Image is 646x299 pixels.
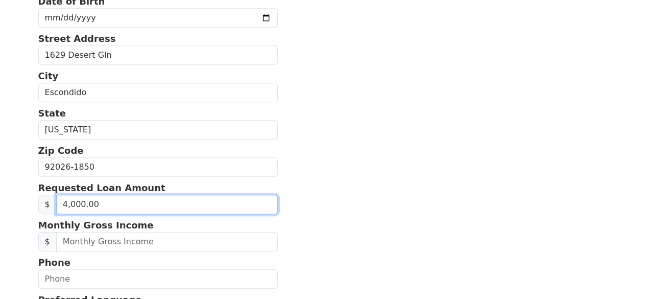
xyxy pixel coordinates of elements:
[38,232,57,251] span: $
[38,83,278,102] input: City
[38,257,70,268] strong: Phone
[56,195,278,214] input: 0.00
[38,45,278,65] input: Street Address
[38,218,278,232] p: Monthly Gross Income
[38,157,278,177] input: Zip Code
[38,182,165,193] strong: Requested Loan Amount
[38,33,116,44] strong: Street Address
[38,71,59,81] strong: City
[38,269,278,289] input: Phone
[38,145,84,156] strong: Zip Code
[56,232,278,251] input: Monthly Gross Income
[38,195,57,214] span: $
[38,108,66,119] strong: State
